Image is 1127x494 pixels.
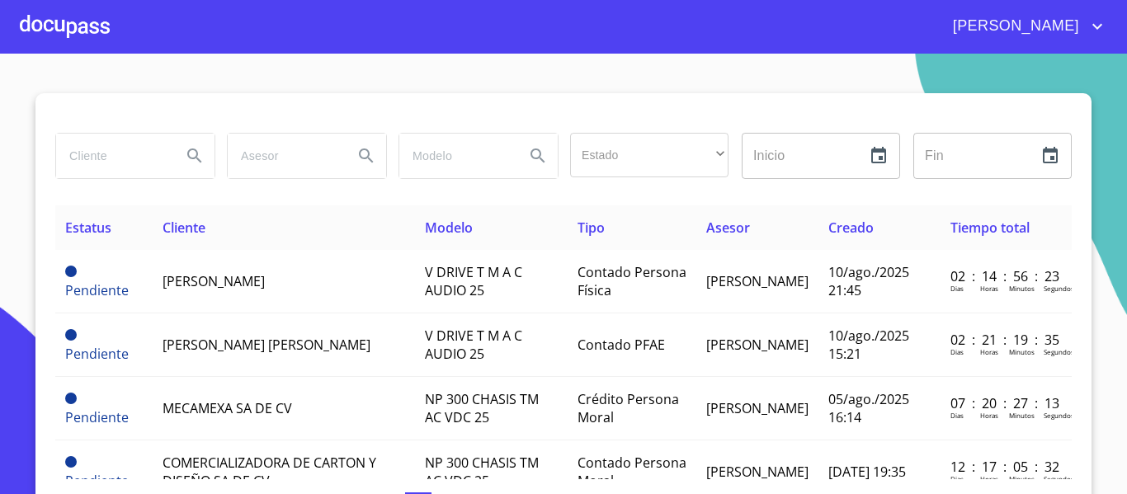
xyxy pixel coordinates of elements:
p: Minutos [1009,474,1035,483]
span: Cliente [163,219,205,237]
p: Minutos [1009,347,1035,356]
p: Segundos [1044,474,1074,483]
p: Dias [950,284,964,293]
span: [PERSON_NAME] [941,13,1087,40]
p: Horas [980,474,998,483]
p: Horas [980,284,998,293]
button: Search [518,136,558,176]
p: 02 : 14 : 56 : 23 [950,267,1062,285]
p: Horas [980,411,998,420]
p: Segundos [1044,411,1074,420]
span: 05/ago./2025 16:14 [828,390,909,426]
span: 10/ago./2025 15:21 [828,327,909,363]
span: NP 300 CHASIS TM AC VDC 25 [425,390,539,426]
span: [PERSON_NAME] [706,399,809,417]
span: Pendiente [65,266,77,277]
span: Pendiente [65,281,129,299]
span: Tipo [578,219,605,237]
span: Modelo [425,219,473,237]
span: Creado [828,219,874,237]
span: Pendiente [65,329,77,341]
span: Pendiente [65,456,77,468]
span: Pendiente [65,408,129,426]
button: account of current user [941,13,1107,40]
p: 02 : 21 : 19 : 35 [950,331,1062,349]
span: Pendiente [65,472,129,490]
span: V DRIVE T M A C AUDIO 25 [425,263,522,299]
span: [DATE] 19:35 [828,463,906,481]
span: Contado Persona Física [578,263,686,299]
span: [PERSON_NAME] [706,272,809,290]
span: MECAMEXA SA DE CV [163,399,292,417]
p: Dias [950,347,964,356]
span: COMERCIALIZADORA DE CARTON Y DISEÑO SA DE CV [163,454,376,490]
span: 10/ago./2025 21:45 [828,263,909,299]
span: Asesor [706,219,750,237]
input: search [228,134,340,178]
p: Dias [950,474,964,483]
p: Dias [950,411,964,420]
p: Segundos [1044,347,1074,356]
span: [PERSON_NAME] [163,272,265,290]
p: Segundos [1044,284,1074,293]
span: Pendiente [65,345,129,363]
span: V DRIVE T M A C AUDIO 25 [425,327,522,363]
input: search [399,134,512,178]
button: Search [175,136,215,176]
div: ​ [570,133,729,177]
span: NP 300 CHASIS TM AC VDC 25 [425,454,539,490]
p: Minutos [1009,411,1035,420]
span: Contado PFAE [578,336,665,354]
span: [PERSON_NAME] [706,463,809,481]
p: 07 : 20 : 27 : 13 [950,394,1062,412]
input: search [56,134,168,178]
span: Contado Persona Moral [578,454,686,490]
p: Minutos [1009,284,1035,293]
p: 12 : 17 : 05 : 32 [950,458,1062,476]
span: Estatus [65,219,111,237]
span: Pendiente [65,393,77,404]
button: Search [347,136,386,176]
p: Horas [980,347,998,356]
span: Tiempo total [950,219,1030,237]
span: [PERSON_NAME] [PERSON_NAME] [163,336,370,354]
span: Crédito Persona Moral [578,390,679,426]
span: [PERSON_NAME] [706,336,809,354]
